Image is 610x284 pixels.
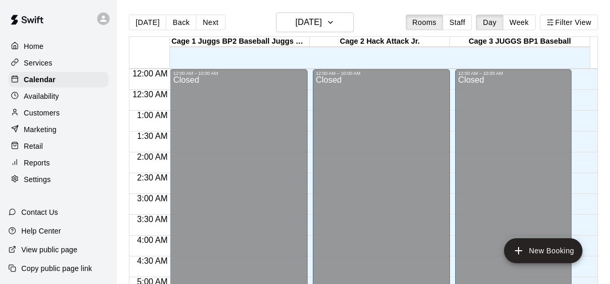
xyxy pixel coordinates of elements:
[135,152,170,161] span: 2:00 AM
[8,38,109,54] a: Home
[170,37,310,47] div: Cage 1 Juggs BP2 Baseball Juggs BP1 Softball
[24,91,59,101] p: Availability
[21,226,61,236] p: Help Center
[458,71,569,76] div: 12:00 AM – 10:00 AM
[135,132,170,140] span: 1:30 AM
[21,207,58,217] p: Contact Us
[504,238,582,263] button: add
[24,141,43,151] p: Retail
[8,55,109,71] a: Services
[8,72,109,87] a: Calendar
[540,15,598,30] button: Filter View
[310,37,449,47] div: Cage 2 Hack Attack Jr.
[443,15,472,30] button: Staff
[24,74,56,85] p: Calendar
[8,105,109,121] a: Customers
[24,158,50,168] p: Reports
[8,122,109,137] a: Marketing
[24,41,44,51] p: Home
[450,37,590,47] div: Cage 3 JUGGS BP1 Baseball
[135,215,170,224] span: 3:30 AM
[24,124,57,135] p: Marketing
[24,108,60,118] p: Customers
[295,15,322,30] h6: [DATE]
[21,244,77,255] p: View public page
[135,173,170,182] span: 2:30 AM
[406,15,443,30] button: Rooms
[21,263,92,274] p: Copy public page link
[135,111,170,120] span: 1:00 AM
[130,69,170,78] span: 12:00 AM
[135,256,170,265] span: 4:30 AM
[316,71,447,76] div: 12:00 AM – 10:00 AM
[8,172,109,187] a: Settings
[24,58,52,68] p: Services
[166,15,196,30] button: Back
[8,138,109,154] a: Retail
[503,15,536,30] button: Week
[24,174,51,185] p: Settings
[8,155,109,171] a: Reports
[129,15,166,30] button: [DATE]
[8,88,109,104] a: Availability
[135,194,170,203] span: 3:00 AM
[196,15,225,30] button: Next
[130,90,170,99] span: 12:30 AM
[276,12,354,32] button: [DATE]
[173,71,304,76] div: 12:00 AM – 10:00 AM
[476,15,503,30] button: Day
[135,236,170,244] span: 4:00 AM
